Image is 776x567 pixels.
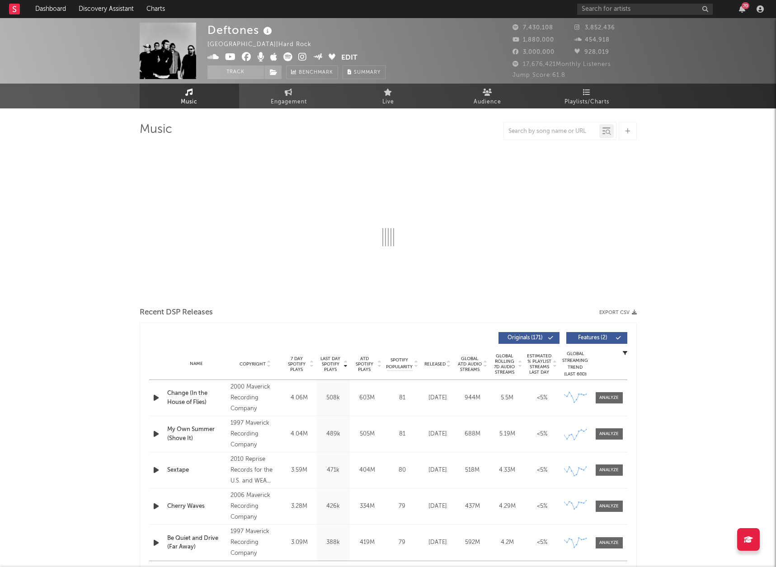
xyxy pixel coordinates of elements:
div: 4.06M [285,394,314,403]
div: 3.28M [285,502,314,511]
span: Live [382,97,394,108]
span: 1,880,000 [513,37,554,43]
div: [DATE] [423,430,453,439]
span: 928,019 [574,49,609,55]
div: <5% [527,502,557,511]
span: Features ( 2 ) [572,335,614,341]
div: Global Streaming Trend (Last 60D) [562,351,589,378]
div: Deftones [207,23,274,37]
button: Track [207,66,264,79]
span: Benchmark [299,67,333,78]
span: 454,918 [574,37,610,43]
div: 3.09M [285,538,314,547]
span: Audience [474,97,501,108]
div: 404M [353,466,382,475]
div: 426k [319,502,348,511]
div: [DATE] [423,466,453,475]
span: ATD Spotify Plays [353,356,376,372]
div: 5.5M [492,394,522,403]
button: Summary [343,66,386,79]
span: Last Day Spotify Plays [319,356,343,372]
div: 944M [457,394,488,403]
span: Music [181,97,198,108]
span: Global ATD Audio Streams [457,356,482,372]
span: Estimated % Playlist Streams Last Day [527,353,552,375]
a: My Own Summer (Shove It) [167,425,226,443]
span: 17,676,421 Monthly Listeners [513,61,611,67]
div: 79 [386,502,418,511]
div: <5% [527,430,557,439]
button: Originals(171) [499,332,560,344]
div: 79 [386,538,418,547]
span: Copyright [240,361,266,367]
button: Export CSV [599,310,637,315]
div: Name [167,361,226,367]
div: 592M [457,538,488,547]
span: Released [424,361,446,367]
div: 2010 Reprise Records for the U.S. and WEA International Inc. for the world outside the U.S. [230,454,280,487]
div: 518M [457,466,488,475]
span: 3,000,000 [513,49,555,55]
a: Engagement [239,84,339,108]
div: 1997 Maverick Recording Company [230,418,280,450]
input: Search by song name or URL [504,128,599,135]
div: 471k [319,466,348,475]
a: Be Quiet and Drive (Far Away) [167,534,226,552]
div: 603M [353,394,382,403]
a: Change (In the House of Flies) [167,389,226,407]
span: Recent DSP Releases [140,307,213,318]
div: <5% [527,466,557,475]
div: 437M [457,502,488,511]
div: 419M [353,538,382,547]
a: Sextape [167,466,226,475]
div: [DATE] [423,394,453,403]
div: 4.29M [492,502,522,511]
div: 4.04M [285,430,314,439]
div: [DATE] [423,538,453,547]
button: 70 [739,5,745,13]
div: [DATE] [423,502,453,511]
span: Engagement [271,97,307,108]
span: Jump Score: 61.8 [513,72,565,78]
span: Summary [354,70,381,75]
a: Playlists/Charts [537,84,637,108]
a: Cherry Waves [167,502,226,511]
span: Originals ( 171 ) [504,335,546,341]
div: <5% [527,394,557,403]
div: <5% [527,538,557,547]
div: 334M [353,502,382,511]
div: 5.19M [492,430,522,439]
div: 1997 Maverick Recording Company [230,526,280,559]
div: 688M [457,430,488,439]
div: 4.2M [492,538,522,547]
input: Search for artists [577,4,713,15]
div: 388k [319,538,348,547]
div: 505M [353,430,382,439]
div: 80 [386,466,418,475]
a: Audience [438,84,537,108]
span: Spotify Popularity [386,357,413,370]
span: 7 Day Spotify Plays [285,356,309,372]
div: 508k [319,394,348,403]
div: 70 [742,2,749,9]
div: 81 [386,430,418,439]
span: Playlists/Charts [564,97,609,108]
span: Global Rolling 7D Audio Streams [492,353,517,375]
div: 489k [319,430,348,439]
div: 81 [386,394,418,403]
a: Music [140,84,239,108]
a: Benchmark [286,66,338,79]
div: 2000 Maverick Recording Company [230,382,280,414]
button: Edit [341,52,357,64]
div: 2006 Maverick Recording Company [230,490,280,523]
a: Live [339,84,438,108]
button: Features(2) [566,332,627,344]
div: [GEOGRAPHIC_DATA] | Hard Rock [207,39,322,50]
span: 7,430,108 [513,25,553,31]
div: 4.33M [492,466,522,475]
